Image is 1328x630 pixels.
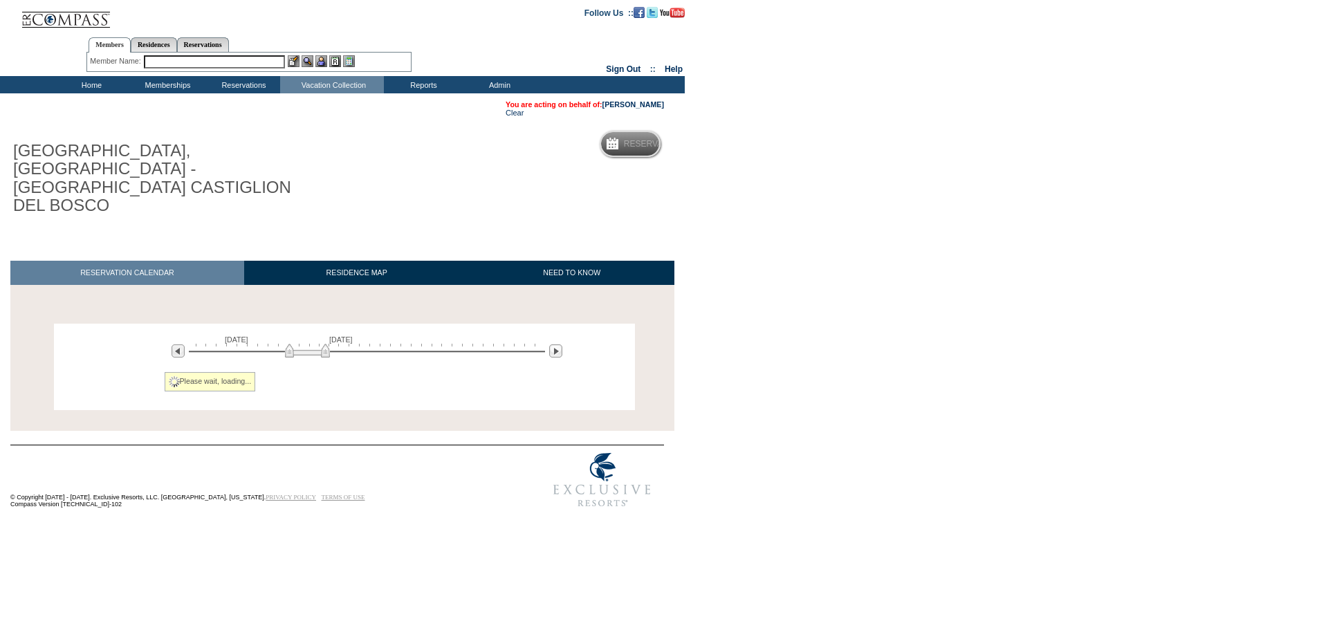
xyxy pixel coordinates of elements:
[225,335,248,344] span: [DATE]
[469,261,674,285] a: NEED TO KNOW
[506,100,664,109] span: You are acting on behalf of:
[647,7,658,18] img: Follow us on Twitter
[584,7,634,18] td: Follow Us ::
[329,335,353,344] span: [DATE]
[647,8,658,16] a: Follow us on Twitter
[315,55,327,67] img: Impersonate
[90,55,143,67] div: Member Name:
[650,64,656,74] span: ::
[634,7,645,18] img: Become our fan on Facebook
[506,109,524,117] a: Clear
[302,55,313,67] img: View
[660,8,685,16] a: Subscribe to our YouTube Channel
[384,76,460,93] td: Reports
[89,37,131,53] a: Members
[549,344,562,358] img: Next
[322,494,365,501] a: TERMS OF USE
[177,37,229,52] a: Reservations
[329,55,341,67] img: Reservations
[288,55,299,67] img: b_edit.gif
[10,446,495,515] td: © Copyright [DATE] - [DATE]. Exclusive Resorts, LLC. [GEOGRAPHIC_DATA], [US_STATE]. Compass Versi...
[169,376,180,387] img: spinner2.gif
[460,76,536,93] td: Admin
[131,37,177,52] a: Residences
[10,261,244,285] a: RESERVATION CALENDAR
[128,76,204,93] td: Memberships
[10,139,320,218] h1: [GEOGRAPHIC_DATA], [GEOGRAPHIC_DATA] - [GEOGRAPHIC_DATA] CASTIGLION DEL BOSCO
[266,494,316,501] a: PRIVACY POLICY
[606,64,640,74] a: Sign Out
[172,344,185,358] img: Previous
[660,8,685,18] img: Subscribe to our YouTube Channel
[634,8,645,16] a: Become our fan on Facebook
[204,76,280,93] td: Reservations
[343,55,355,67] img: b_calculator.gif
[624,140,730,149] h5: Reservation Calendar
[165,372,256,391] div: Please wait, loading...
[280,76,384,93] td: Vacation Collection
[52,76,128,93] td: Home
[665,64,683,74] a: Help
[540,445,664,515] img: Exclusive Resorts
[602,100,664,109] a: [PERSON_NAME]
[244,261,470,285] a: RESIDENCE MAP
